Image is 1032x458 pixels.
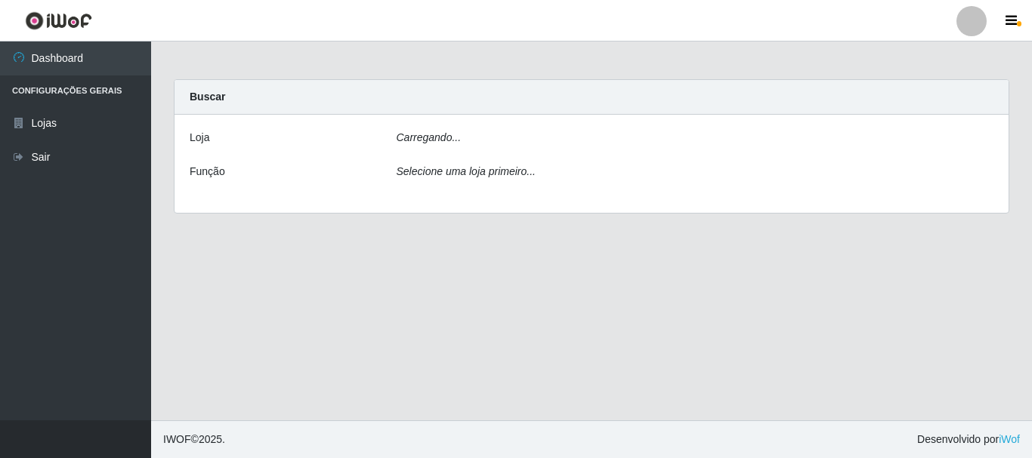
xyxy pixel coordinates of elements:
[397,131,462,143] i: Carregando...
[190,130,209,146] label: Loja
[999,433,1020,445] a: iWof
[190,91,225,103] strong: Buscar
[163,432,225,447] span: © 2025 .
[25,11,92,30] img: CoreUI Logo
[917,432,1020,447] span: Desenvolvido por
[163,433,191,445] span: IWOF
[190,164,225,180] label: Função
[397,165,536,177] i: Selecione uma loja primeiro...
